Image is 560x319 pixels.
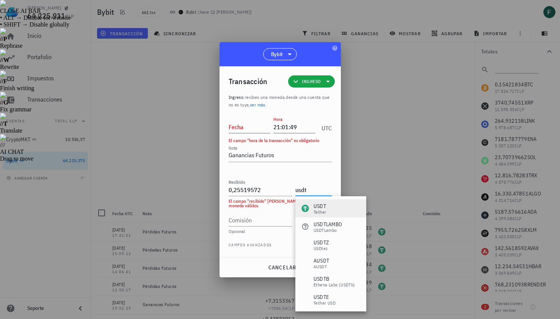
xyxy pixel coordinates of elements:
[229,179,245,185] label: Recibido
[314,228,342,233] div: USDTLambo
[229,242,272,250] span: Campos avanzados
[314,202,326,210] div: USDT
[314,220,342,228] div: USDTLAMBO
[314,293,336,301] div: USDTE
[265,261,299,274] button: cancelar
[314,264,329,269] div: aUSDT
[301,241,309,249] div: USDTZ-icon
[301,259,309,267] div: AUSDT-icon
[314,239,329,246] div: USDTZ
[301,205,309,212] div: USDT-icon
[268,264,296,271] span: cancelar
[314,246,329,251] div: USDtez
[314,275,355,283] div: USDTB
[314,301,336,305] div: Tether USD
[301,277,309,285] div: USDTB-icon
[314,210,326,214] div: Tether
[229,199,332,208] div: El campo "recibido" [PERSON_NAME] una cantidad y moneda válidos
[295,184,330,196] input: Moneda
[301,296,309,303] div: USDTE-icon
[229,229,332,234] div: Opcional
[314,283,355,287] div: Ethena Labs (USDTb)
[314,257,329,264] div: AUSDT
